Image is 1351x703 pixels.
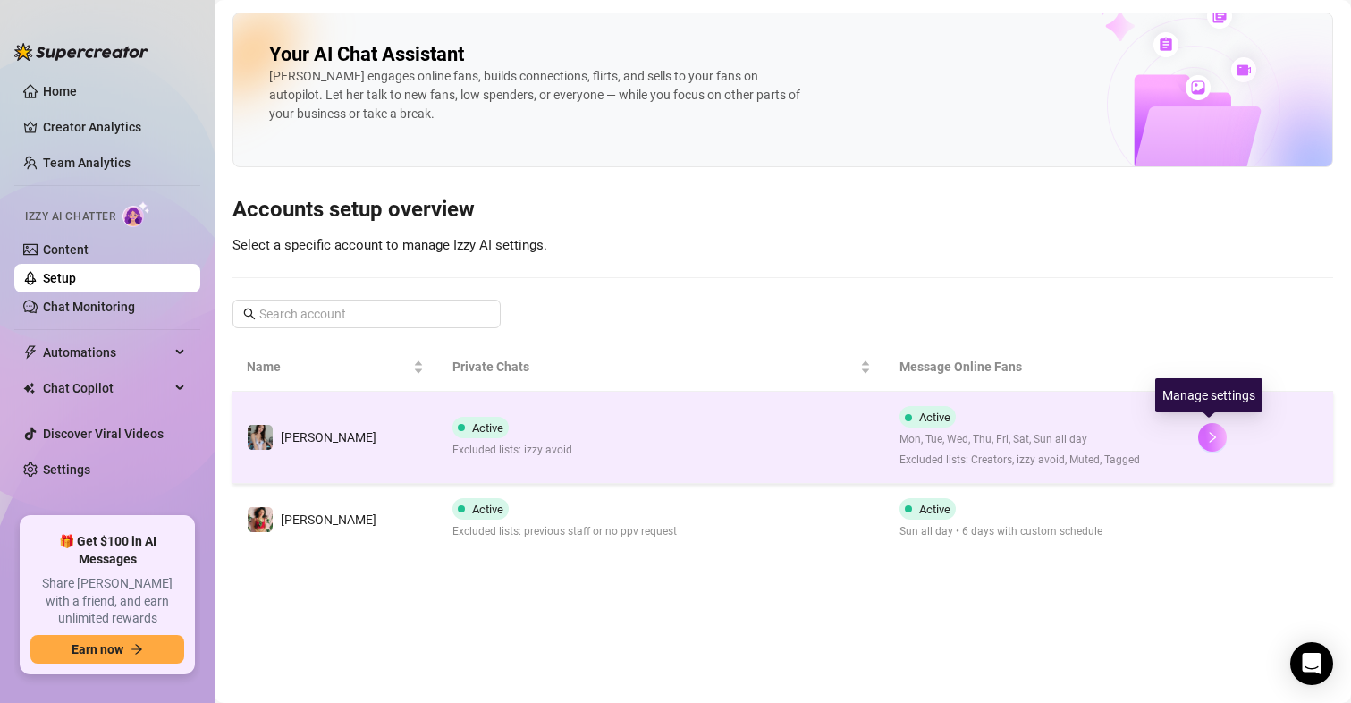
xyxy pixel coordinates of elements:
[452,523,677,540] span: Excluded lists: previous staff or no ppv request
[14,43,148,61] img: logo-BBDzfeDw.svg
[452,357,857,377] span: Private Chats
[899,523,1102,540] span: Sun all day • 6 days with custom schedule
[43,84,77,98] a: Home
[269,42,464,67] h2: Your AI Chat Assistant
[43,338,170,367] span: Automations
[25,208,115,225] span: Izzy AI Chatter
[43,374,170,402] span: Chat Copilot
[919,503,950,516] span: Active
[919,411,950,424] span: Active
[232,237,547,253] span: Select a specific account to manage Izzy AI settings.
[43,242,89,257] a: Content
[43,156,131,170] a: Team Analytics
[243,308,256,320] span: search
[281,430,376,445] span: [PERSON_NAME]
[1290,642,1333,685] div: Open Intercom Messenger
[472,421,503,435] span: Active
[30,635,184,664] button: Earn nowarrow-right
[885,343,1184,392] th: Message Online Fans
[281,512,376,527] span: [PERSON_NAME]
[248,507,273,532] img: maki
[23,382,35,394] img: Chat Copilot
[232,196,1333,224] h3: Accounts setup overview
[269,67,806,123] div: [PERSON_NAME] engages online fans, builds connections, flirts, and sells to your fans on autopilo...
[43,462,90,477] a: Settings
[72,642,123,656] span: Earn now
[899,452,1140,469] span: Excluded lists: Creators, izzy avoid, Muted, Tagged
[43,113,186,141] a: Creator Analytics
[232,343,438,392] th: Name
[438,343,886,392] th: Private Chats
[122,201,150,227] img: AI Chatter
[131,643,143,656] span: arrow-right
[248,425,273,450] img: Maki
[899,431,1140,448] span: Mon, Tue, Wed, Thu, Fri, Sat, Sun all day
[1155,378,1262,412] div: Manage settings
[1198,423,1227,452] button: right
[1206,431,1219,444] span: right
[43,271,76,285] a: Setup
[23,345,38,360] span: thunderbolt
[43,427,164,441] a: Discover Viral Videos
[259,304,476,324] input: Search account
[30,575,184,628] span: Share [PERSON_NAME] with a friend, and earn unlimited rewards
[43,300,135,314] a: Chat Monitoring
[452,442,572,459] span: Excluded lists: izzy avoid
[30,533,184,568] span: 🎁 Get $100 in AI Messages
[472,503,503,516] span: Active
[247,357,410,377] span: Name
